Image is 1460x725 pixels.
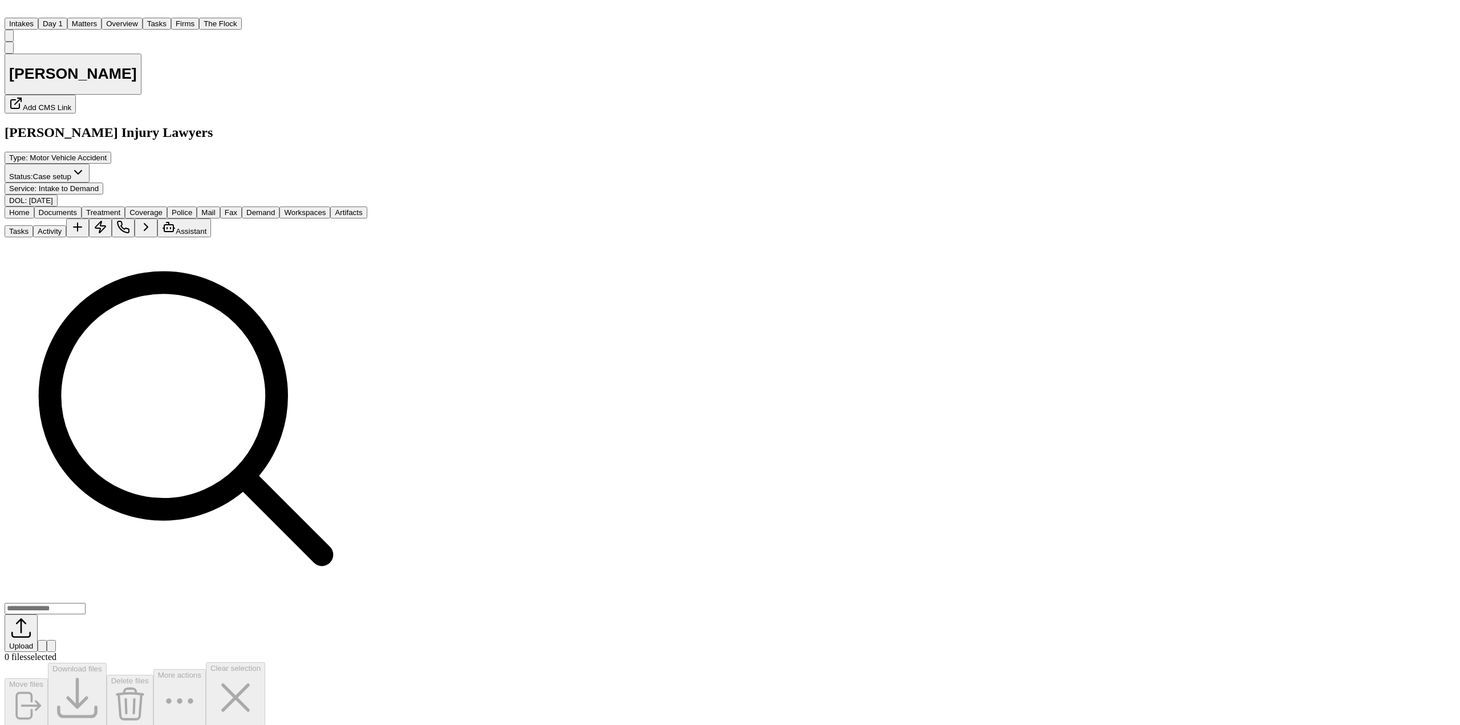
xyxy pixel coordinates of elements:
span: Type : [9,153,28,162]
button: Create Immediate Task [89,218,112,237]
a: Day 1 [38,18,67,28]
span: Service : [9,184,36,193]
button: Add Task [66,218,89,237]
button: Firms [171,18,199,30]
div: 0 files selected [5,652,367,662]
button: Tasks [143,18,171,30]
a: Matters [67,18,102,28]
button: Overview [102,18,143,30]
a: Tasks [143,18,171,28]
span: Assistant [176,227,206,236]
button: Tasks [5,225,33,237]
button: Make a Call [112,218,135,237]
span: Motor Vehicle Accident [30,153,107,162]
button: Edit Service: Intake to Demand [5,183,103,195]
span: Clear selection [210,664,261,673]
span: Documents [39,208,77,217]
a: Overview [102,18,143,28]
a: The Flock [199,18,242,28]
h2: [PERSON_NAME] Injury Lawyers [5,125,367,140]
span: Workspaces [284,208,326,217]
span: More actions [158,671,201,679]
span: Delete files [111,677,149,685]
h1: [PERSON_NAME] [9,65,137,83]
span: Download files [52,665,102,673]
span: Artifacts [335,208,362,217]
span: [DATE] [29,196,53,205]
span: Coverage [129,208,163,217]
img: Finch Logo [5,5,18,15]
input: Search files [5,603,86,614]
span: Intake to Demand [39,184,99,193]
span: Demand [246,208,275,217]
span: Status: [9,172,33,181]
a: Home [5,7,18,17]
span: Move files [9,680,43,688]
button: Intakes [5,18,38,30]
button: Activity [33,225,66,237]
button: Edit DOL: 2025-09-08 [5,195,58,206]
span: Case setup [33,172,71,181]
span: Home [9,208,30,217]
span: Add CMS Link [23,103,71,112]
button: Edit Type: Motor Vehicle Accident [5,152,111,164]
button: Change status from Case setup [5,164,90,183]
button: Copy Matter ID [5,42,14,54]
a: Intakes [5,18,38,28]
button: Edit matter name [5,54,141,95]
button: Upload [5,614,38,652]
button: The Flock [199,18,242,30]
button: Matters [67,18,102,30]
a: Firms [171,18,199,28]
button: Day 1 [38,18,67,30]
span: DOL : [9,196,27,205]
span: Police [172,208,192,217]
span: Mail [201,208,215,217]
span: Treatment [86,208,120,217]
button: Assistant [157,218,211,237]
span: Fax [225,208,237,217]
button: Add CMS Link [5,95,76,114]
